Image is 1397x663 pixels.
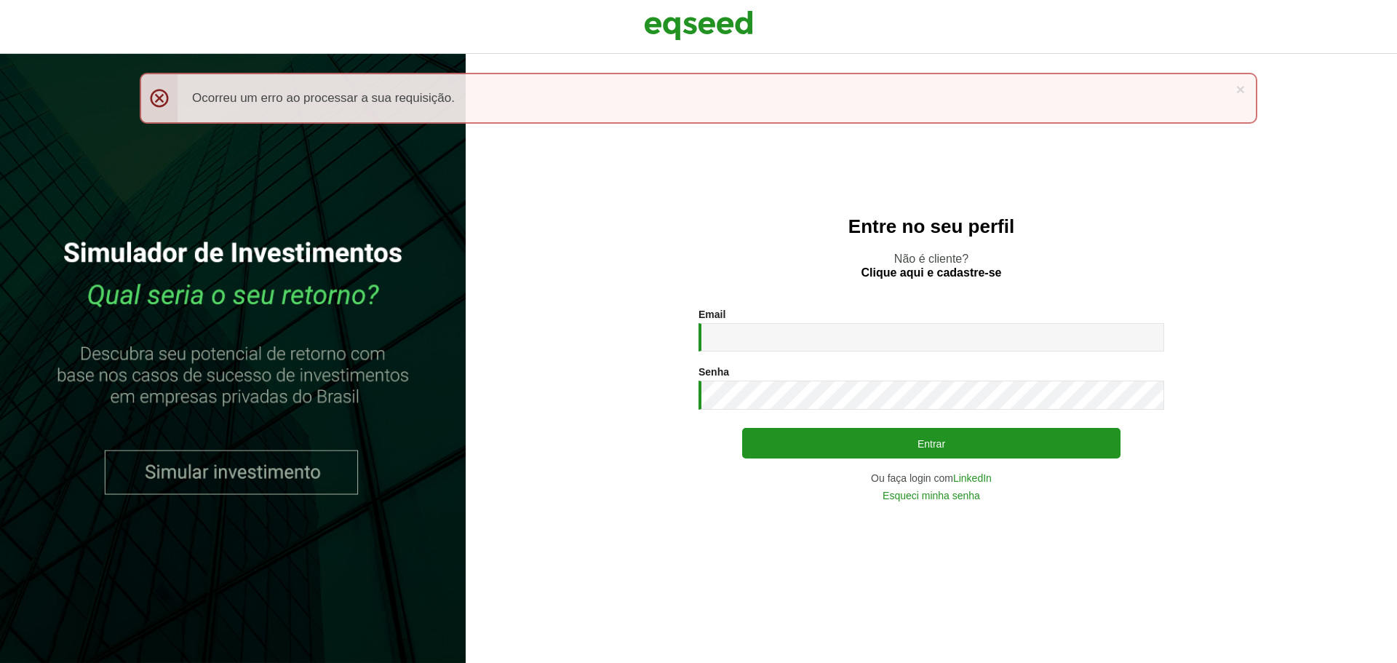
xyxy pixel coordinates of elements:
a: × [1236,82,1245,97]
a: LinkedIn [953,473,992,483]
h2: Entre no seu perfil [495,216,1368,237]
a: Clique aqui e cadastre-se [861,267,1002,279]
button: Entrar [742,428,1121,458]
div: Ocorreu um erro ao processar a sua requisição. [140,73,1257,124]
p: Não é cliente? [495,252,1368,279]
img: EqSeed Logo [644,7,753,44]
label: Senha [698,367,729,377]
a: Esqueci minha senha [883,491,980,501]
label: Email [698,309,725,319]
div: Ou faça login com [698,473,1164,483]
